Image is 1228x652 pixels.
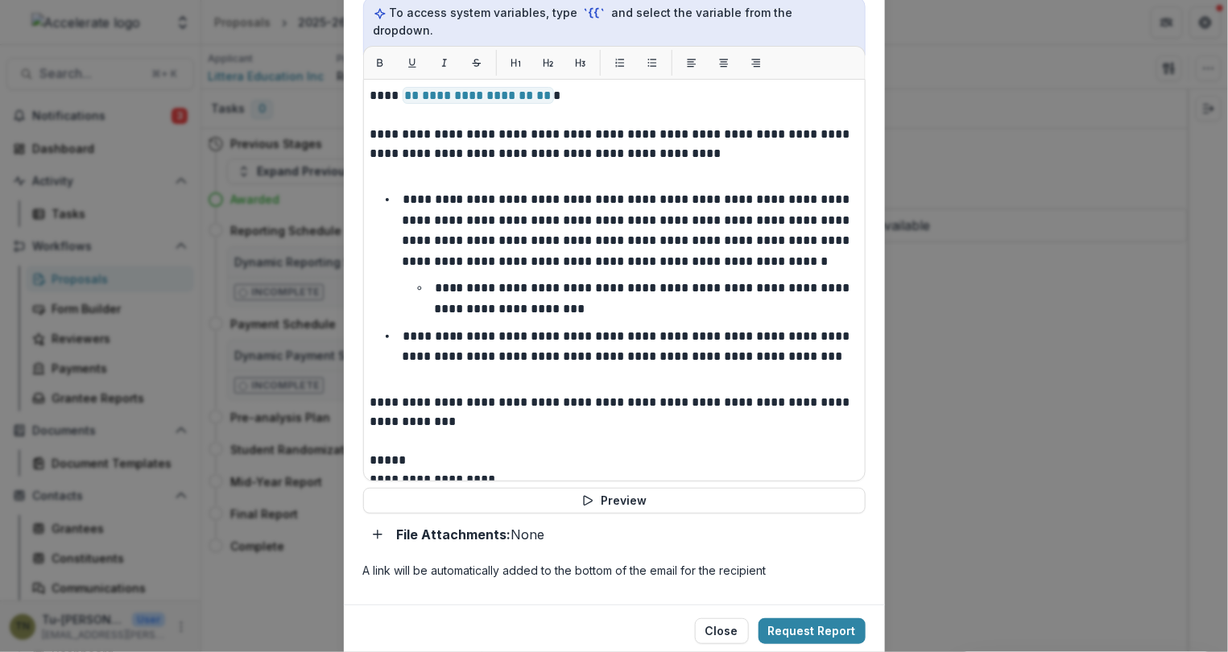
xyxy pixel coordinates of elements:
button: H1 [503,50,529,76]
button: Align right [743,50,769,76]
button: Bold [367,50,393,76]
button: Close [695,618,749,644]
button: Preview [363,488,866,514]
button: Request Report [759,618,866,644]
button: Align left [679,50,705,76]
strong: File Attachments: [397,526,511,543]
p: None [397,525,545,544]
button: Italic [432,50,457,76]
button: H3 [568,50,593,76]
button: List [639,50,665,76]
button: Underline [399,50,425,76]
code: `{{` [581,5,609,22]
button: Align center [711,50,737,76]
p: To access system variables, type and select the variable from the dropdown. [374,4,855,39]
button: List [607,50,633,76]
p: A link will be automatically added to the bottom of the email for the recipient [363,562,866,579]
button: H2 [535,50,561,76]
button: Add attachment [365,522,391,547]
button: Strikethrough [464,50,490,76]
